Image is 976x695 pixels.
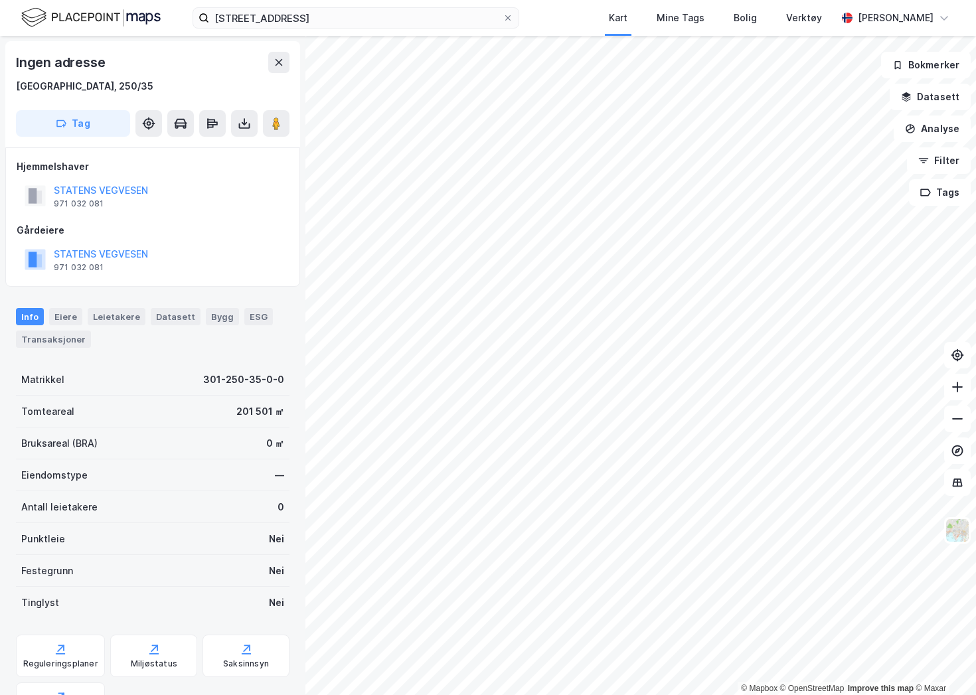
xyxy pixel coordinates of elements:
[657,10,704,26] div: Mine Tags
[151,308,201,325] div: Datasett
[23,658,98,669] div: Reguleringsplaner
[21,372,64,388] div: Matrikkel
[21,404,74,420] div: Tomteareal
[910,631,976,695] iframe: Chat Widget
[734,10,757,26] div: Bolig
[275,467,284,483] div: —
[203,372,284,388] div: 301-250-35-0-0
[881,52,971,78] button: Bokmerker
[21,563,73,579] div: Festegrunn
[16,331,91,348] div: Transaksjoner
[910,631,976,695] div: Kontrollprogram for chat
[54,198,104,209] div: 971 032 081
[741,684,777,693] a: Mapbox
[269,563,284,579] div: Nei
[236,404,284,420] div: 201 501 ㎡
[223,658,269,669] div: Saksinnsyn
[907,147,971,174] button: Filter
[894,116,971,142] button: Analyse
[278,499,284,515] div: 0
[848,684,914,693] a: Improve this map
[890,84,971,110] button: Datasett
[16,308,44,325] div: Info
[780,684,845,693] a: OpenStreetMap
[269,531,284,547] div: Nei
[21,499,98,515] div: Antall leietakere
[16,78,153,94] div: [GEOGRAPHIC_DATA], 250/35
[244,308,273,325] div: ESG
[49,308,82,325] div: Eiere
[858,10,934,26] div: [PERSON_NAME]
[209,8,503,28] input: Søk på adresse, matrikkel, gårdeiere, leietakere eller personer
[17,222,289,238] div: Gårdeiere
[88,308,145,325] div: Leietakere
[269,595,284,611] div: Nei
[21,435,98,451] div: Bruksareal (BRA)
[21,531,65,547] div: Punktleie
[21,595,59,611] div: Tinglyst
[54,262,104,273] div: 971 032 081
[609,10,627,26] div: Kart
[21,467,88,483] div: Eiendomstype
[786,10,822,26] div: Verktøy
[16,52,108,73] div: Ingen adresse
[945,518,970,543] img: Z
[16,110,130,137] button: Tag
[131,658,177,669] div: Miljøstatus
[266,435,284,451] div: 0 ㎡
[17,159,289,175] div: Hjemmelshaver
[909,179,971,206] button: Tags
[21,6,161,29] img: logo.f888ab2527a4732fd821a326f86c7f29.svg
[206,308,239,325] div: Bygg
